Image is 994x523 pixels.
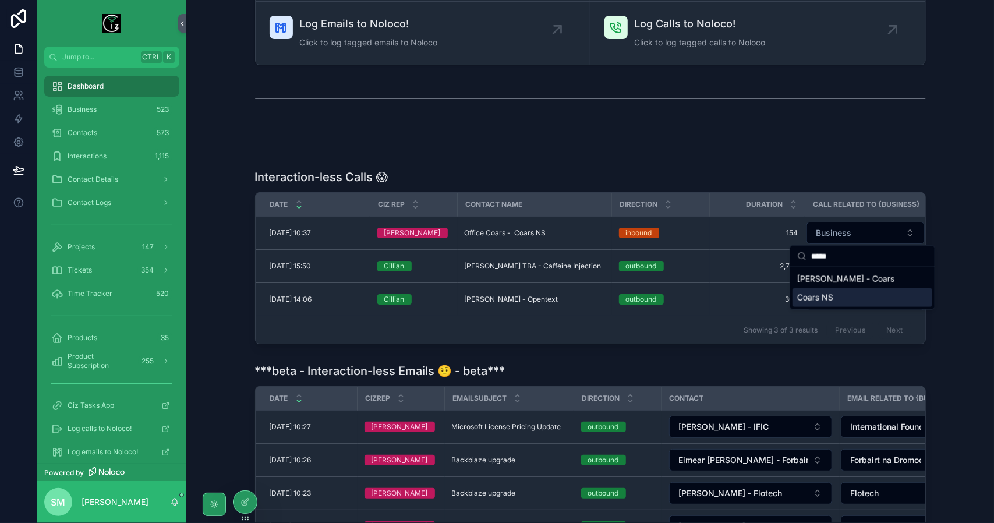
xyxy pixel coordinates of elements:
[270,200,288,209] span: Date
[270,295,312,304] span: [DATE] 14:06
[300,16,438,32] span: Log Emails to Noloco!
[44,236,179,257] a: Projects147
[151,149,172,163] div: 1,115
[806,221,925,245] a: Select Button
[465,295,605,304] a: [PERSON_NAME] - Opentext
[270,489,312,498] span: [DATE] 10:23
[619,228,703,238] a: inbound
[68,266,92,275] span: Tickets
[157,331,172,345] div: 35
[465,200,522,209] span: Contact Name
[851,454,921,466] span: Forbairt na Dromoda
[452,455,567,465] a: Backblaze upgrade
[270,261,363,271] a: [DATE] 15:50
[44,441,179,462] a: Log emails to Noloco!
[68,333,97,342] span: Products
[840,415,946,439] a: Select Button
[590,2,925,65] a: Log Calls to Noloco!Click to log tagged calls to Noloco
[384,228,441,238] div: [PERSON_NAME]
[270,422,312,432] span: [DATE] 10:27
[669,482,832,504] button: Select Button
[68,352,133,370] span: Product Subscription
[68,242,95,252] span: Projects
[255,169,388,185] h1: Interaction-less Calls 😱
[300,37,438,48] span: Click to log tagged emails to Noloco
[717,295,798,304] span: 302
[37,68,186,464] div: scrollable content
[44,146,179,167] a: Interactions1,115
[378,200,405,209] span: Ciz Rep
[365,488,438,499] a: [PERSON_NAME]
[840,448,946,472] a: Select Button
[270,228,363,238] a: [DATE] 10:37
[44,468,84,478] span: Powered by
[452,394,507,403] span: EmailSubject
[270,455,312,465] span: [DATE] 10:26
[44,47,179,68] button: Jump to...CtrlK
[44,169,179,190] a: Contact Details
[102,14,121,33] img: App logo
[465,261,605,271] a: [PERSON_NAME] TBA - Caffeine Injection
[581,488,655,499] a: outbound
[377,228,451,238] a: [PERSON_NAME]
[635,16,766,32] span: Log Calls to Noloco!
[619,261,703,271] a: outbound
[679,421,769,433] span: [PERSON_NAME] - IFIC
[37,464,186,481] a: Powered by
[465,228,605,238] a: Office Coars - Coars NS
[377,261,451,271] a: Cillian
[668,482,833,505] a: Select Button
[465,228,546,238] span: Office Coars - Coars NS
[365,394,390,403] span: CizRep
[669,416,832,438] button: Select Button
[679,487,783,499] span: [PERSON_NAME] - Flotech
[581,455,655,465] a: outbound
[841,482,945,504] button: Select Button
[377,294,451,305] a: Cillian
[141,51,162,63] span: Ctrl
[153,287,172,301] div: 520
[270,228,312,238] span: [DATE] 10:37
[44,395,179,416] a: Ciz Tasks App
[813,200,920,209] span: Call Related To {Business}
[68,82,104,91] span: Dashboard
[384,294,405,305] div: Cillian
[620,200,657,209] span: Direction
[851,421,921,433] span: International Foundation for Integrated Care (IFIC)
[717,261,798,271] a: 2,789
[452,489,516,498] span: Backblaze upgrade
[668,415,833,439] a: Select Button
[841,416,945,438] button: Select Button
[44,122,179,143] a: Contacts573
[51,495,66,509] span: SM
[816,227,852,239] span: Business
[270,295,363,304] a: [DATE] 14:06
[744,326,818,335] span: Showing 3 of 3 results
[465,261,602,271] span: [PERSON_NAME] TBA - Caffeine Injection
[44,260,179,281] a: Tickets354
[619,294,703,305] a: outbound
[806,222,925,244] button: Select Button
[588,455,619,465] div: outbound
[588,422,619,432] div: outbound
[68,175,118,184] span: Contact Details
[668,448,833,472] a: Select Button
[635,37,766,48] span: Click to log tagged calls to Noloco
[717,228,798,238] a: 154
[582,394,620,403] span: Direction
[465,295,558,304] span: [PERSON_NAME] - Opentext
[153,103,172,116] div: 523
[746,200,783,209] span: Duration
[270,489,351,498] a: [DATE] 10:23
[68,401,114,410] span: Ciz Tasks App
[384,261,405,271] div: Cillian
[68,447,138,457] span: Log emails to Noloco!
[138,354,157,368] div: 255
[797,292,833,303] span: Coars NS
[153,126,172,140] div: 573
[588,488,619,499] div: outbound
[372,422,428,432] div: [PERSON_NAME]
[797,273,894,285] span: [PERSON_NAME] - Coars
[851,487,879,499] span: Flotech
